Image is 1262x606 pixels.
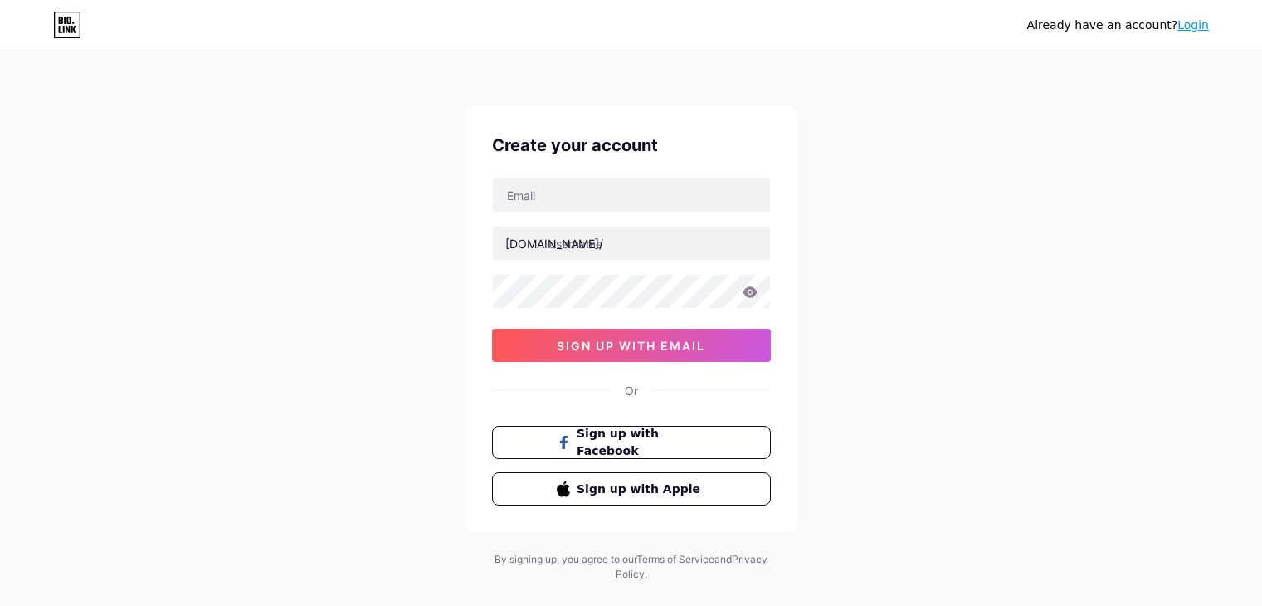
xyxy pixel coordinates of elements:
button: Sign up with Apple [492,472,771,506]
a: Login [1177,18,1209,32]
button: sign up with email [492,329,771,362]
span: Sign up with Apple [577,481,705,498]
div: [DOMAIN_NAME]/ [505,235,603,252]
a: Terms of Service [636,553,714,565]
div: Or [625,382,638,399]
input: Email [493,178,770,212]
span: Sign up with Facebook [577,425,705,460]
div: Already have an account? [1027,17,1209,34]
div: By signing up, you agree to our and . [490,552,772,582]
span: sign up with email [557,339,705,353]
button: Sign up with Facebook [492,426,771,459]
div: Create your account [492,133,771,158]
input: username [493,227,770,260]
